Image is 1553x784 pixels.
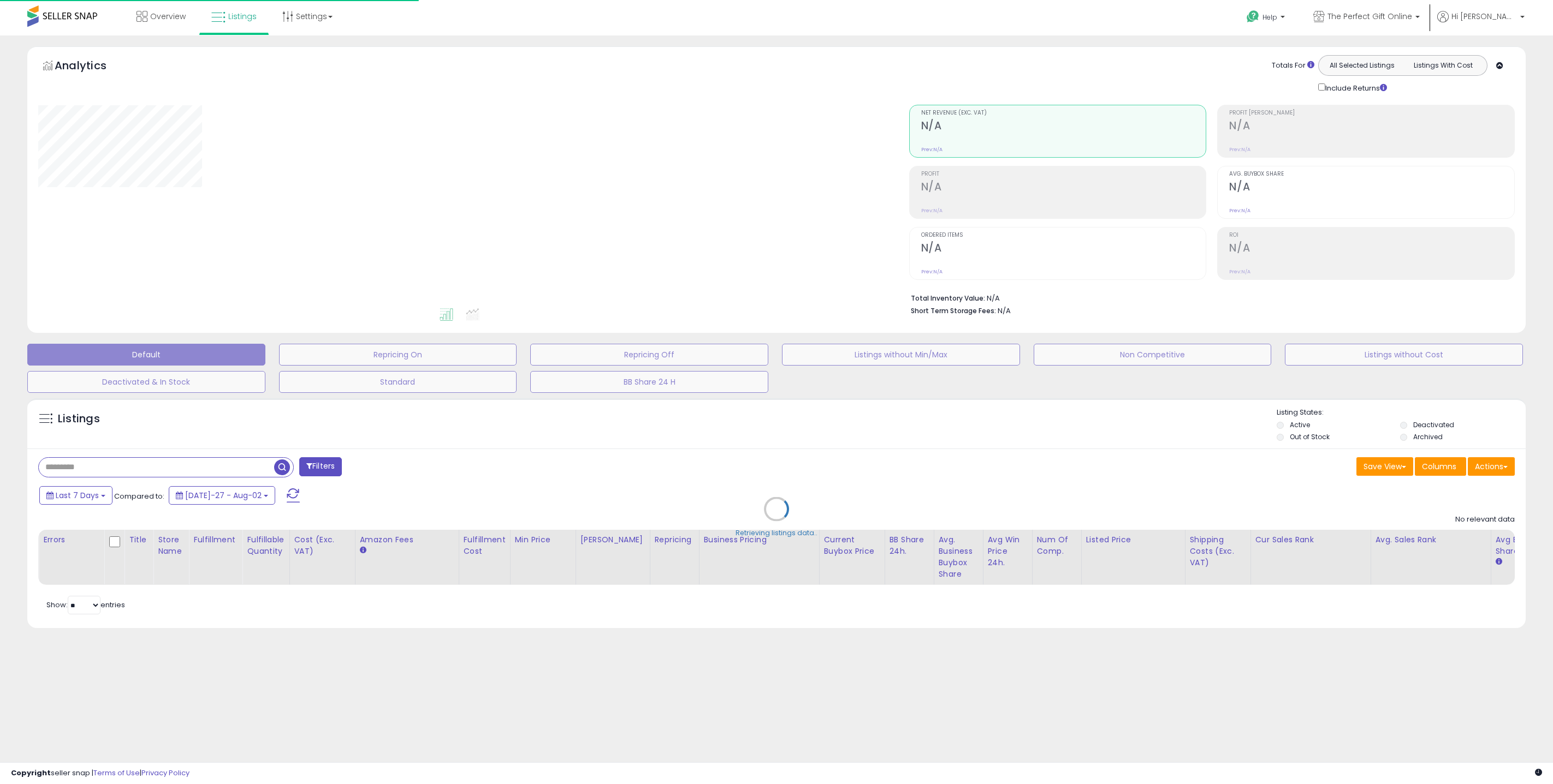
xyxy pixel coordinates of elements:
[279,371,517,393] button: Standard
[27,371,265,393] button: Deactivated & In Stock
[279,344,517,366] button: Repricing On
[150,11,186,22] span: Overview
[736,528,817,538] div: Retrieving listings data..
[1229,268,1250,275] small: Prev: N/A
[911,291,1507,304] li: N/A
[1246,10,1260,23] i: Get Help
[530,371,768,393] button: BB Share 24 H
[1262,13,1277,22] span: Help
[921,232,1206,238] span: Ordered Items
[921,110,1206,116] span: Net Revenue (Exc. VAT)
[921,119,1206,134] h2: N/A
[782,344,1020,366] button: Listings without Min/Max
[1310,81,1400,94] div: Include Returns
[1229,110,1514,116] span: Profit [PERSON_NAME]
[1034,344,1272,366] button: Non Competitive
[921,242,1206,256] h2: N/A
[55,58,128,76] h5: Analytics
[998,306,1011,316] span: N/A
[1402,58,1484,73] button: Listings With Cost
[228,11,257,22] span: Listings
[1437,11,1525,35] a: Hi [PERSON_NAME]
[921,146,943,153] small: Prev: N/A
[1285,344,1523,366] button: Listings without Cost
[1321,58,1403,73] button: All Selected Listings
[1229,232,1514,238] span: ROI
[1451,11,1517,22] span: Hi [PERSON_NAME]
[1327,11,1412,22] span: The Perfect Gift Online
[921,171,1206,177] span: Profit
[1229,171,1514,177] span: Avg. Buybox Share
[1229,181,1514,195] h2: N/A
[921,268,943,275] small: Prev: N/A
[911,294,985,303] b: Total Inventory Value:
[1238,2,1296,35] a: Help
[1229,146,1250,153] small: Prev: N/A
[1229,119,1514,134] h2: N/A
[921,207,943,214] small: Prev: N/A
[921,181,1206,195] h2: N/A
[911,306,996,315] b: Short Term Storage Fees:
[1229,207,1250,214] small: Prev: N/A
[1272,61,1314,71] div: Totals For
[530,344,768,366] button: Repricing Off
[27,344,265,366] button: Default
[1229,242,1514,256] h2: N/A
